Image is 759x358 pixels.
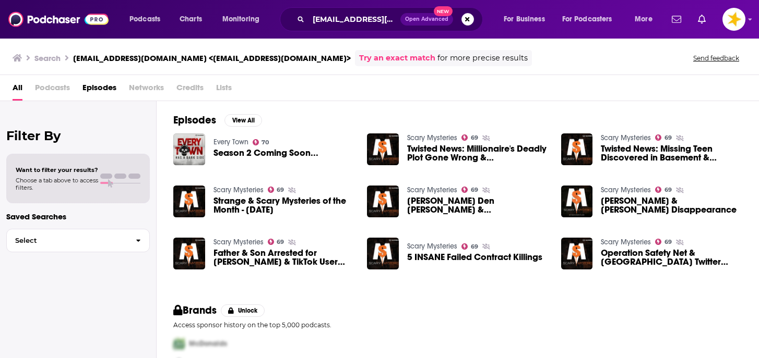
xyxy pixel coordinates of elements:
span: 69 [277,188,284,192]
a: Charts [173,11,208,28]
span: McDonalds [189,339,227,348]
a: 69 [655,239,672,245]
a: 69 [655,187,672,193]
button: Send feedback [690,54,742,63]
h2: Brands [173,304,217,317]
span: For Podcasters [562,12,612,27]
span: More [635,12,653,27]
a: 69 [268,187,284,193]
h2: Episodes [173,114,216,127]
a: 70 [253,139,269,145]
a: 69 [461,243,478,250]
span: Charts [180,12,202,27]
a: Twisted News: Missing Teen Discovered in Basement & Cellmate Revenge [601,144,742,162]
span: 69 [471,188,478,192]
img: Garnell Moore & Paige Renkoski - Strange Disappearance [561,186,593,217]
button: Unlock [221,304,265,317]
a: Scary Mysteries [601,186,651,194]
img: First Pro Logo [169,333,189,354]
p: Access sponsor history on the top 5,000 podcasts. [173,321,742,329]
a: Every Town [214,138,248,146]
span: 69 [665,135,672,140]
input: Search podcasts, credits, & more... [309,11,400,28]
img: Roy Den Hollander & Fahim Saleh - Scary Mysteries Twisted News [367,186,399,217]
button: open menu [496,11,558,28]
button: Open AdvancedNew [400,13,453,26]
span: 69 [665,188,672,192]
button: Show profile menu [722,8,745,31]
span: Podcasts [129,12,160,27]
span: For Business [504,12,545,27]
a: Episodes [82,79,116,101]
a: Scary Mysteries [407,133,457,142]
a: Try an exact match [359,52,435,64]
a: All [13,79,22,101]
span: 69 [277,240,284,244]
a: Scary Mysteries [601,238,651,246]
button: open menu [627,11,666,28]
button: Select [6,229,150,252]
span: 69 [471,135,478,140]
span: Want to filter your results? [16,166,98,174]
img: Operation Safety Net & Japan Twitter Killer - Creepy News [561,238,593,269]
span: Father & Son Arrested for [PERSON_NAME] & TikTok User Saves Teen [214,249,355,266]
h3: Search [34,53,61,63]
a: Scary Mysteries [601,133,651,142]
img: 5 INSANE Failed Contract Killings [367,238,399,269]
span: 69 [471,244,478,249]
span: Strange & Scary Mysteries of the Month - [DATE] [214,196,355,214]
a: Roy Den Hollander & Fahim Saleh - Scary Mysteries Twisted News [407,196,549,214]
a: Garnell Moore & Paige Renkoski - Strange Disappearance [601,196,742,214]
span: Networks [129,79,164,101]
span: Twisted News: Millionaire's Deadly Plot Gone Wrong & [PERSON_NAME] [407,144,549,162]
a: Scary Mysteries [407,242,457,251]
img: Podchaser - Follow, Share and Rate Podcasts [8,9,109,29]
span: for more precise results [437,52,528,64]
a: 5 INSANE Failed Contract Killings [407,253,542,262]
span: Operation Safety Net & [GEOGRAPHIC_DATA] Twitter Killer - Creepy News [601,249,742,266]
img: Strange & Scary Mysteries of the Month - AUGUST 2021 [173,186,205,217]
a: Father & Son Arrested for Kristen Smart & TikTok User Saves Teen [214,249,355,266]
span: Open Advanced [405,17,448,22]
a: 69 [655,134,672,141]
button: View All [224,114,262,127]
img: Season 2 Coming Soon... [173,133,205,165]
button: open menu [555,11,627,28]
span: New [434,6,453,16]
h2: Filter By [6,128,150,143]
span: Logged in as Spreaker_Prime [722,8,745,31]
a: 69 [268,239,284,245]
span: 70 [262,140,269,145]
button: open menu [215,11,273,28]
span: [PERSON_NAME] & [PERSON_NAME] Disappearance [601,196,742,214]
a: Twisted News: Millionaire's Deadly Plot Gone Wrong & Dwight Harris [407,144,549,162]
span: Select [7,237,127,244]
a: Season 2 Coming Soon... [214,149,318,157]
span: Credits [176,79,204,101]
img: User Profile [722,8,745,31]
a: Show notifications dropdown [668,10,685,28]
p: Saved Searches [6,212,150,221]
a: Show notifications dropdown [694,10,710,28]
span: [PERSON_NAME] Den [PERSON_NAME] & [PERSON_NAME] - Scary Mysteries Twisted News [407,196,549,214]
span: Lists [216,79,232,101]
div: Search podcasts, credits, & more... [290,7,493,31]
button: open menu [122,11,174,28]
a: Twisted News: Millionaire's Deadly Plot Gone Wrong & Dwight Harris [367,133,399,165]
a: 69 [461,187,478,193]
h3: [EMAIL_ADDRESS][DOMAIN_NAME] <[EMAIL_ADDRESS][DOMAIN_NAME]> [73,53,351,63]
img: Twisted News: Missing Teen Discovered in Basement & Cellmate Revenge [561,133,593,165]
a: Strange & Scary Mysteries of the Month - AUGUST 2021 [214,196,355,214]
a: Scary Mysteries [214,186,264,194]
